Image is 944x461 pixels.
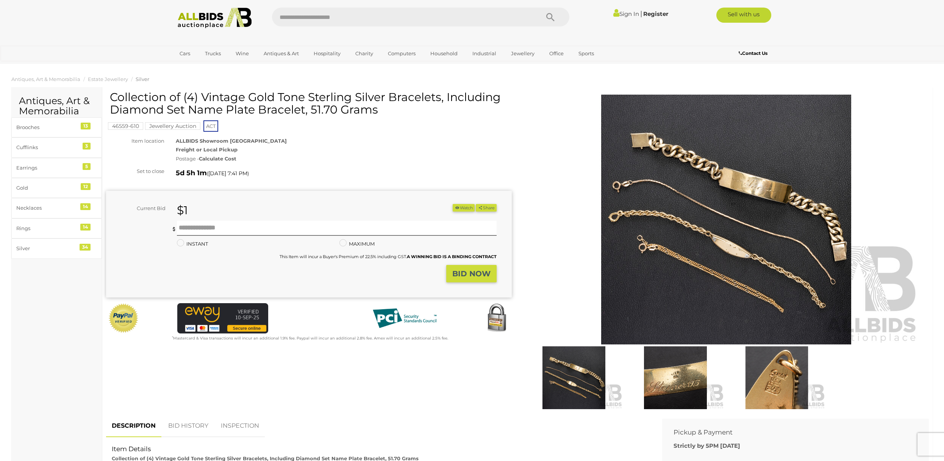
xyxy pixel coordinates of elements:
[339,240,375,248] label: MAXIMUM
[407,254,497,259] b: A WINNING BID IS A BINDING CONTRACT
[728,346,826,409] img: Collection of (4) Vintage Gold Tone Sterling Silver Bracelets, Including Diamond Set Name Plate B...
[80,203,91,210] div: 14
[16,123,79,132] div: Brooches
[106,204,171,213] div: Current Bid
[83,163,91,170] div: 5
[108,123,143,129] a: 46559-610
[481,303,512,333] img: Secured by Rapid SSL
[11,178,102,198] a: Gold 12
[88,76,128,82] a: Estate Jewellery
[176,146,238,153] strong: Freight or Local Pickup
[112,445,645,453] h2: Item Details
[80,244,91,251] div: 34
[367,303,442,333] img: PCI DSS compliant
[383,47,420,60] a: Computers
[11,238,102,259] a: Silver 34
[81,123,91,129] div: 13
[506,47,539,60] a: Jewellery
[177,240,208,248] label: INSTANT
[207,170,249,176] span: ( )
[136,76,149,82] a: Silver
[81,183,91,190] div: 12
[80,224,91,230] div: 14
[176,138,287,144] strong: ALLBIDS Showroom [GEOGRAPHIC_DATA]
[544,47,569,60] a: Office
[613,10,639,17] a: Sign In
[643,10,668,17] a: Register
[640,9,642,18] span: |
[446,265,497,283] button: BID NOW
[175,47,195,60] a: Cars
[145,122,200,130] mark: Jewellery Auction
[100,167,170,176] div: Set to close
[16,244,79,253] div: Silver
[16,184,79,192] div: Gold
[467,47,501,60] a: Industrial
[452,269,491,278] strong: BID NOW
[350,47,378,60] a: Charity
[145,123,200,129] a: Jewellery Auction
[11,218,102,238] a: Rings 14
[627,346,724,409] img: Collection of (4) Vintage Gold Tone Sterling Silver Bracelets, Including Diamond Set Name Plate B...
[11,137,102,157] a: Cufflinks 3
[532,95,920,344] img: Collection of (4) Vintage Gold Tone Sterling Silver Bracelets, Including Diamond Set Name Plate B...
[11,76,80,82] a: Antiques, Art & Memorabilia
[100,137,170,145] div: Item location
[476,204,497,212] button: Share
[16,224,79,233] div: Rings
[177,203,188,217] strong: $1
[175,60,238,72] a: [GEOGRAPHIC_DATA]
[574,47,599,60] a: Sports
[106,415,161,437] a: DESCRIPTION
[208,170,247,177] span: [DATE] 7:41 PM
[83,143,91,150] div: 3
[173,8,256,28] img: Allbids.com.au
[11,158,102,178] a: Earrings 5
[108,303,139,333] img: Official PayPal Seal
[11,117,102,137] a: Brooches 13
[259,47,304,60] a: Antiques & Art
[200,47,226,60] a: Trucks
[280,254,497,259] small: This Item will incur a Buyer's Premium of 22.5% including GST.
[176,169,207,177] strong: 5d 5h 1m
[16,204,79,212] div: Necklaces
[16,164,79,172] div: Earrings
[177,303,268,333] img: eWAY Payment Gateway
[203,120,218,132] span: ACT
[674,429,906,436] h2: Pickup & Payment
[739,50,767,56] b: Contact Us
[11,198,102,218] a: Necklaces 14
[16,143,79,152] div: Cufflinks
[110,91,510,116] h1: Collection of (4) Vintage Gold Tone Sterling Silver Bracelets, Including Diamond Set Name Plate B...
[674,442,740,449] b: Strictly by 5PM [DATE]
[716,8,771,23] a: Sell with us
[425,47,463,60] a: Household
[176,154,512,163] div: Postage -
[19,96,94,117] h2: Antiques, Art & Memorabilia
[309,47,345,60] a: Hospitality
[453,204,475,212] button: Watch
[525,346,623,409] img: Collection of (4) Vintage Gold Tone Sterling Silver Bracelets, Including Diamond Set Name Plate B...
[199,156,236,162] strong: Calculate Cost
[215,415,265,437] a: INSPECTION
[739,49,769,58] a: Contact Us
[108,122,143,130] mark: 46559-610
[231,47,254,60] a: Wine
[531,8,569,26] button: Search
[163,415,214,437] a: BID HISTORY
[453,204,475,212] li: Watch this item
[172,336,448,341] small: Mastercard & Visa transactions will incur an additional 1.9% fee. Paypal will incur an additional...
